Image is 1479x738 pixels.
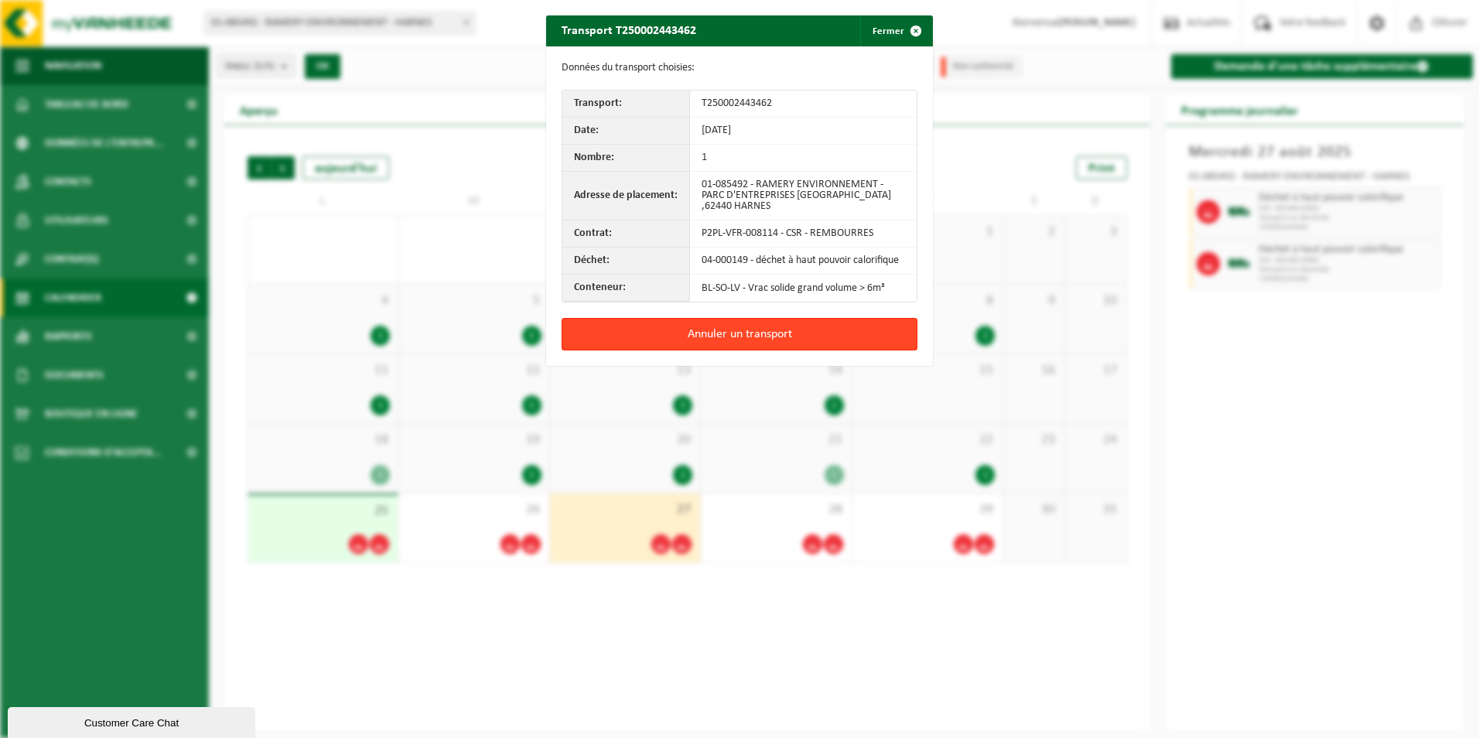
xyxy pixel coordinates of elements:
td: 01-085492 - RAMERY ENVIRONNEMENT - PARC D'ENTREPRISES [GEOGRAPHIC_DATA] ,62440 HARNES [690,172,917,220]
th: Transport: [562,91,690,118]
th: Adresse de placement: [562,172,690,220]
button: Fermer [860,15,931,46]
td: 1 [690,145,917,172]
td: [DATE] [690,118,917,145]
h2: Transport T250002443462 [546,15,712,45]
th: Nombre: [562,145,690,172]
td: P2PL-VFR-008114 - CSR - REMBOURRES [690,220,917,248]
td: BL-SO-LV - Vrac solide grand volume > 6m³ [690,275,917,302]
th: Déchet: [562,248,690,275]
th: Date: [562,118,690,145]
th: Contrat: [562,220,690,248]
td: 04-000149 - déchet à haut pouvoir calorifique [690,248,917,275]
th: Conteneur: [562,275,690,302]
p: Données du transport choisies: [562,62,917,74]
button: Annuler un transport [562,318,917,350]
td: T250002443462 [690,91,917,118]
iframe: chat widget [8,704,258,738]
